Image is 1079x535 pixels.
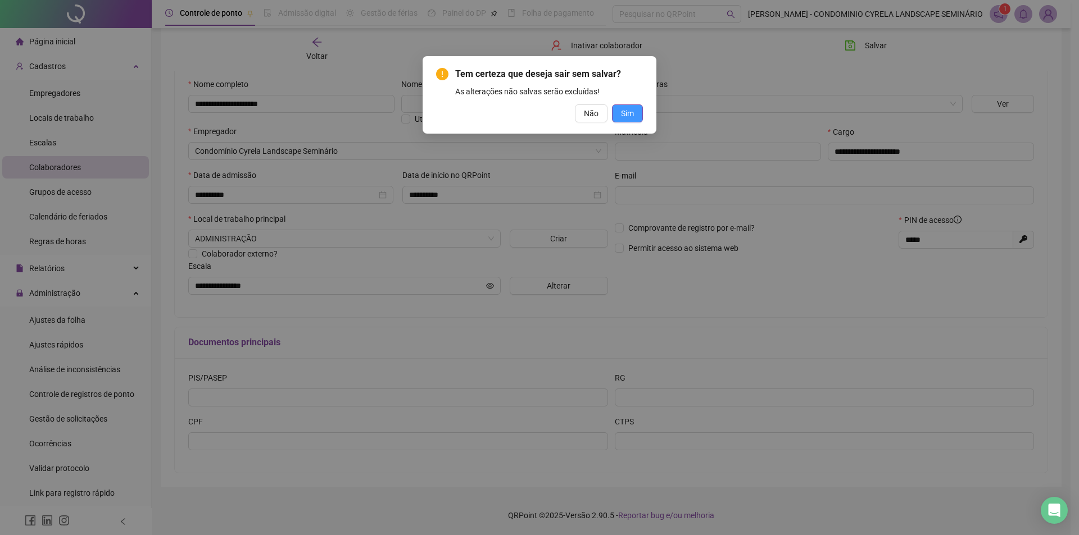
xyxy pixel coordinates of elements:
span: Não [584,107,599,120]
button: Sim [612,104,643,122]
div: Open Intercom Messenger [1041,497,1068,524]
span: As alterações não salvas serão excluídas! [455,87,600,96]
span: Sim [621,107,634,120]
span: Tem certeza que deseja sair sem salvar? [455,68,621,79]
span: exclamation-circle [436,68,448,80]
button: Não [575,104,607,122]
